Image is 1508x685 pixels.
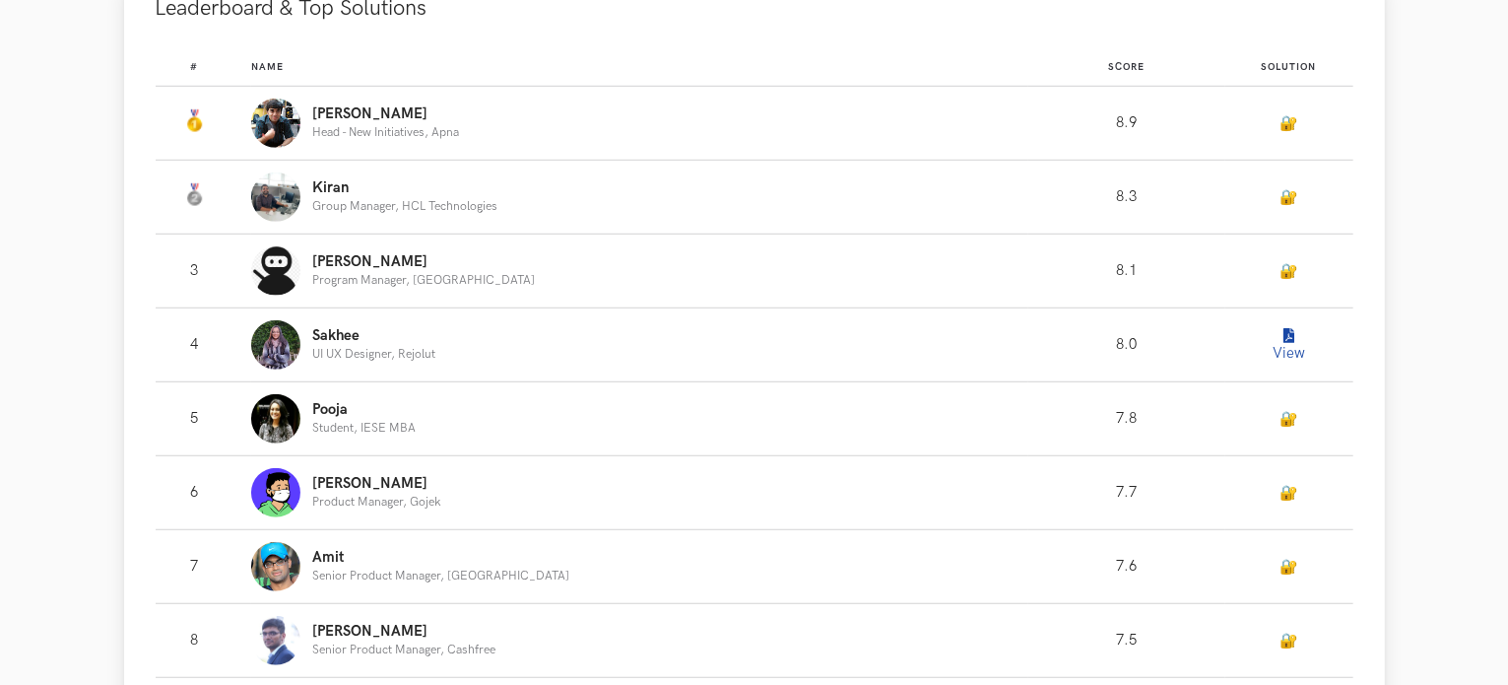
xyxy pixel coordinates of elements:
[312,624,495,640] p: [PERSON_NAME]
[312,476,440,492] p: [PERSON_NAME]
[312,200,497,213] p: Group Manager, HCL Technologies
[156,308,251,382] td: 4
[156,530,251,604] td: 7
[251,246,300,296] img: Profile photo
[1108,61,1145,73] span: Score
[251,542,300,591] img: Profile photo
[1028,456,1225,530] td: 7.7
[312,328,435,344] p: Sakhee
[1280,263,1298,280] a: 🔐
[1280,411,1298,428] a: 🔐
[156,382,251,456] td: 5
[1028,308,1225,382] td: 8.0
[312,644,495,656] p: Senior Product Manager, Cashfree
[312,550,569,566] p: Amit
[312,106,459,122] p: [PERSON_NAME]
[1028,382,1225,456] td: 7.8
[156,456,251,530] td: 6
[1280,633,1298,650] a: 🔐
[312,180,497,196] p: Kiran
[1280,115,1298,132] a: 🔐
[251,99,300,148] img: Profile photo
[312,402,416,418] p: Pooja
[1280,559,1298,576] a: 🔐
[1028,604,1225,678] td: 7.5
[251,61,284,73] span: Name
[1028,161,1225,235] td: 8.3
[1280,485,1298,502] a: 🔐
[156,235,251,308] td: 3
[1028,235,1225,308] td: 8.1
[251,616,300,665] img: Profile photo
[312,422,416,435] p: Student, IESE MBA
[312,126,459,139] p: Head - New Initiatives, Apna
[1280,189,1298,206] a: 🔐
[182,183,206,207] img: Silver Medal
[1028,530,1225,604] td: 7.6
[312,348,435,361] p: UI UX Designer, Rejolut
[251,172,300,222] img: Profile photo
[251,320,300,370] img: Profile photo
[1270,325,1309,365] button: View
[182,109,206,133] img: Gold Medal
[312,274,535,287] p: Program Manager, [GEOGRAPHIC_DATA]
[1262,61,1317,73] span: Solution
[190,61,198,73] span: #
[312,570,569,582] p: Senior Product Manager, [GEOGRAPHIC_DATA]
[1028,87,1225,161] td: 8.9
[312,496,440,509] p: Product Manager, Gojek
[312,254,535,270] p: [PERSON_NAME]
[156,604,251,678] td: 8
[251,394,300,444] img: Profile photo
[251,468,300,517] img: Profile photo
